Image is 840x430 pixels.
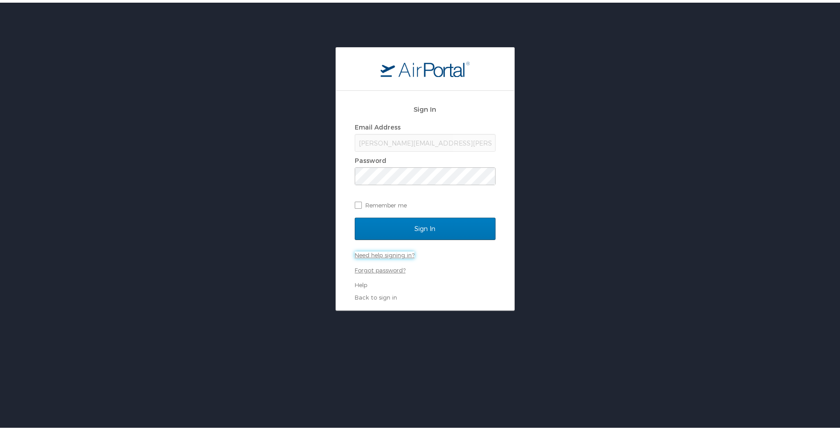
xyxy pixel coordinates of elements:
[355,215,496,237] input: Sign In
[381,58,470,74] img: logo
[355,121,401,128] label: Email Address
[355,196,496,209] label: Remember me
[355,249,414,256] a: Need help signing in?
[355,279,367,286] a: Help
[355,291,397,298] a: Back to sign in
[355,264,406,271] a: Forgot password?
[355,154,386,162] label: Password
[355,101,496,112] h2: Sign In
